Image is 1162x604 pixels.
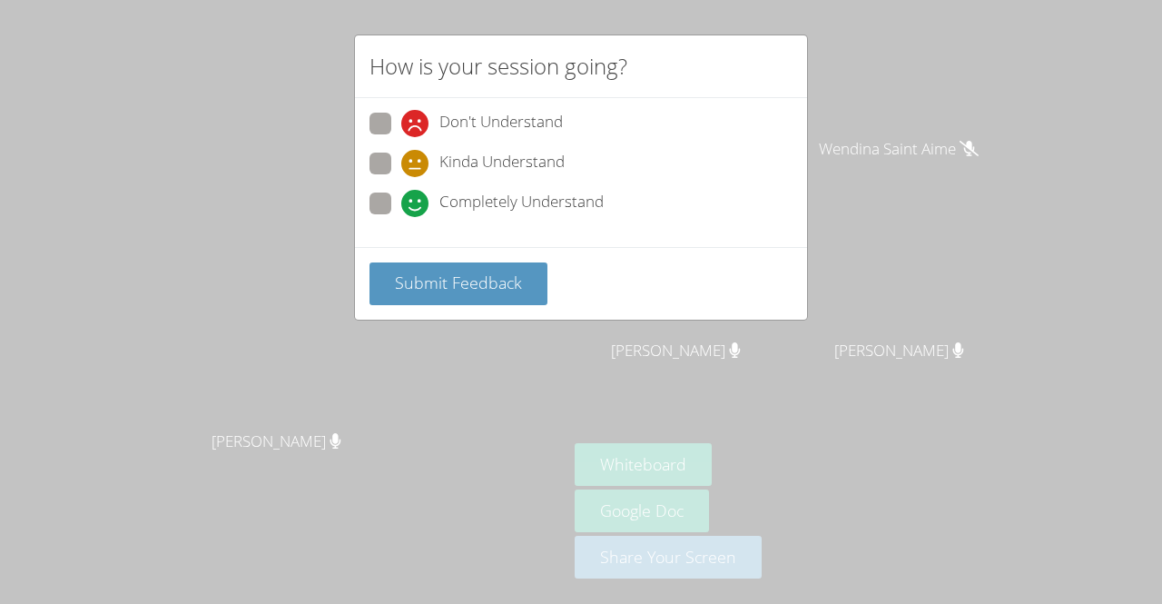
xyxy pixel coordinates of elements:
[439,150,565,177] span: Kinda Understand
[369,50,627,83] h2: How is your session going?
[439,110,563,137] span: Don't Understand
[439,190,604,217] span: Completely Understand
[395,272,522,293] span: Submit Feedback
[369,262,547,305] button: Submit Feedback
